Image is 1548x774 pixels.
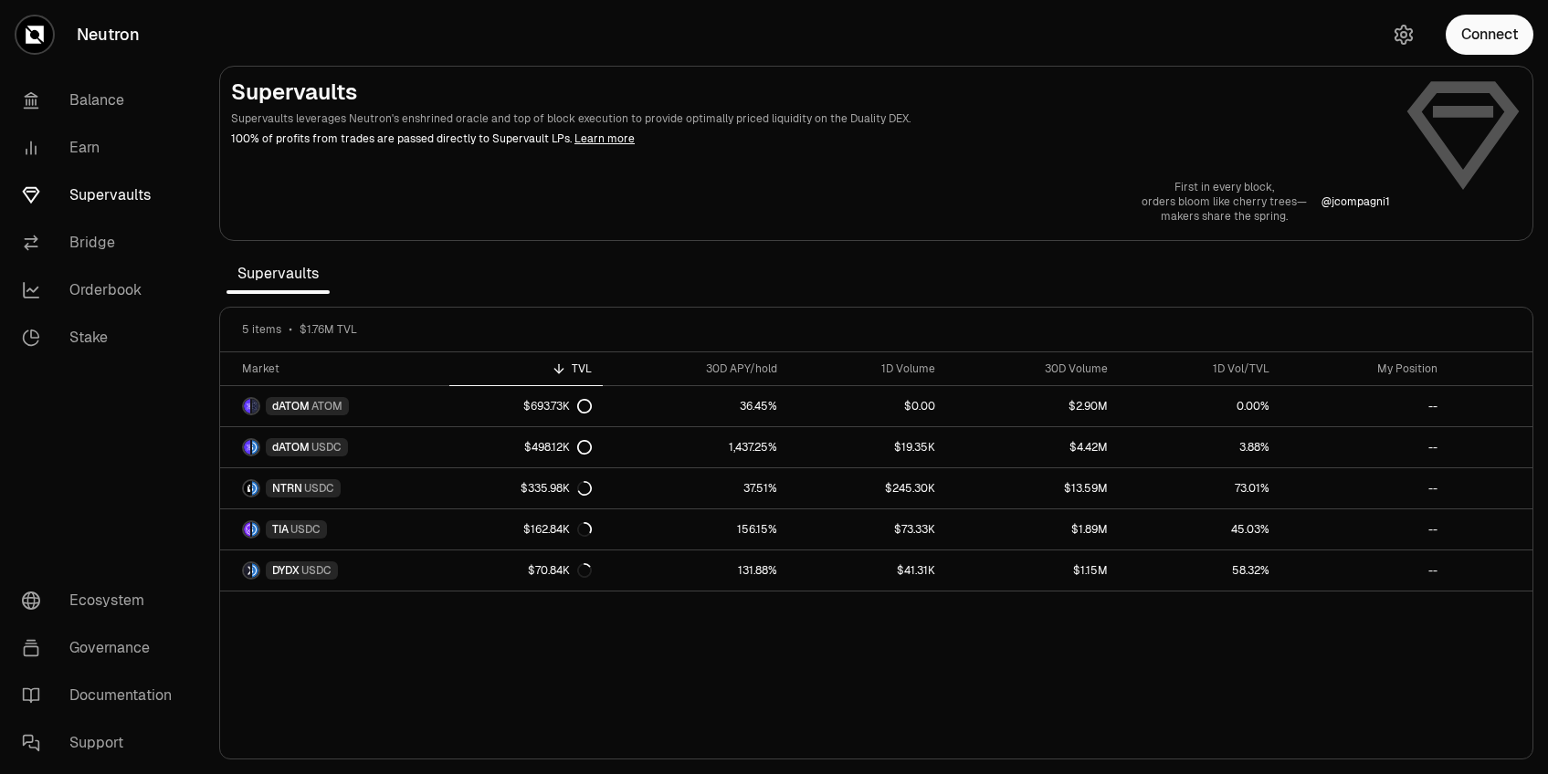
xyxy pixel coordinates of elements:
a: 156.15% [603,509,789,549]
a: Documentation [7,672,197,719]
img: USDC Logo [252,563,258,578]
a: Support [7,719,197,767]
div: $70.84K [528,563,592,578]
span: Supervaults [226,256,330,292]
a: $0.00 [788,386,945,426]
span: USDC [301,563,332,578]
img: TIA Logo [244,522,250,537]
a: $4.42M [946,427,1119,467]
span: ATOM [311,399,342,413]
a: 131.88% [603,550,789,591]
a: First in every block,orders bloom like cherry trees—makers share the spring. [1142,180,1307,224]
p: 100% of profits from trades are passed directly to Supervault LPs. [231,131,1390,147]
a: $162.84K [449,509,603,549]
a: dATOM LogoATOM LogodATOMATOM [220,386,449,426]
a: $693.73K [449,386,603,426]
a: $335.98K [449,468,603,508]
a: $41.31K [788,550,945,591]
a: $498.12K [449,427,603,467]
div: 1D Volume [799,361,934,376]
a: NTRN LogoUSDC LogoNTRNUSDC [220,468,449,508]
div: $693.73K [523,399,592,413]
img: USDC Logo [252,522,258,537]
a: Earn [7,124,197,172]
a: $13.59M [946,468,1119,508]
a: 0.00% [1119,386,1280,426]
a: -- [1280,468,1448,508]
a: $245.30K [788,468,945,508]
a: @jcompagni1 [1322,194,1390,209]
div: 1D Vol/TVL [1130,361,1269,376]
span: USDC [304,481,334,496]
a: -- [1280,386,1448,426]
div: 30D Volume [957,361,1108,376]
a: 1,437.25% [603,427,789,467]
a: $2.90M [946,386,1119,426]
a: 37.51% [603,468,789,508]
a: Orderbook [7,267,197,314]
div: My Position [1291,361,1437,376]
a: -- [1280,427,1448,467]
a: $1.89M [946,509,1119,549]
div: TVL [460,361,592,376]
a: $73.33K [788,509,945,549]
a: 3.88% [1119,427,1280,467]
button: Connect [1446,15,1533,55]
a: $1.15M [946,550,1119,591]
span: USDC [290,522,321,537]
div: $335.98K [521,481,592,496]
a: Balance [7,77,197,124]
div: Market [242,361,438,376]
a: $19.35K [788,427,945,467]
a: Supervaults [7,172,197,219]
div: 30D APY/hold [614,361,778,376]
span: DYDX [272,563,300,578]
a: Ecosystem [7,577,197,624]
a: TIA LogoUSDC LogoTIAUSDC [220,509,449,549]
span: NTRN [272,481,302,496]
p: First in every block, [1142,180,1307,194]
span: dATOM [272,399,310,413]
p: @ jcompagni1 [1322,194,1390,209]
a: Learn more [574,131,635,146]
a: dATOM LogoUSDC LogodATOMUSDC [220,427,449,467]
img: ATOM Logo [252,399,258,413]
a: 58.32% [1119,550,1280,591]
span: dATOM [272,440,310,455]
span: $1.76M TVL [300,322,357,337]
p: orders bloom like cherry trees— [1142,194,1307,209]
h2: Supervaults [231,78,1390,107]
a: $70.84K [449,550,603,591]
img: USDC Logo [252,481,258,496]
a: 45.03% [1119,509,1280,549]
img: DYDX Logo [244,563,250,578]
a: Bridge [7,219,197,267]
p: Supervaults leverages Neutron's enshrined oracle and top of block execution to provide optimally ... [231,110,1390,127]
img: NTRN Logo [244,481,250,496]
a: -- [1280,509,1448,549]
div: $162.84K [523,522,592,537]
p: makers share the spring. [1142,209,1307,224]
img: USDC Logo [252,440,258,455]
a: 36.45% [603,386,789,426]
a: -- [1280,550,1448,591]
a: Stake [7,314,197,361]
span: 5 items [242,322,281,337]
img: dATOM Logo [244,399,250,413]
div: $498.12K [524,440,592,455]
a: DYDX LogoUSDC LogoDYDXUSDC [220,550,449,591]
a: 73.01% [1119,468,1280,508]
span: USDC [311,440,342,455]
img: dATOM Logo [244,440,250,455]
a: Governance [7,624,197,672]
span: TIA [272,522,289,537]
